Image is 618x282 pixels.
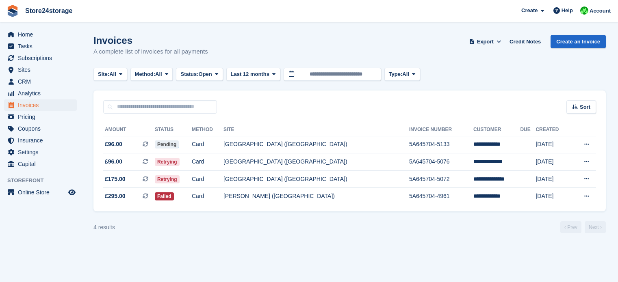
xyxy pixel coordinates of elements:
span: Sites [18,64,67,75]
button: Site: All [93,68,127,81]
button: Method: All [130,68,173,81]
div: 4 results [93,223,115,232]
span: Create [521,6,538,15]
img: stora-icon-8386f47178a22dfd0bd8f6a31ec36ba5ce8667c1dd55bd0f319d3a0aa187defe.svg [7,5,19,17]
td: [DATE] [536,153,570,171]
a: Next [585,221,606,233]
span: Capital [18,158,67,170]
a: menu [4,123,77,134]
a: menu [4,146,77,158]
nav: Page [559,221,607,233]
img: Tracy Harper [580,6,588,15]
button: Status: Open [176,68,223,81]
span: £96.00 [105,140,122,149]
button: Type: All [384,68,420,81]
span: Account [590,7,611,15]
a: menu [4,158,77,170]
a: menu [4,135,77,146]
th: Due [520,123,536,136]
a: Credit Notes [506,35,544,48]
span: Export [477,38,494,46]
a: Create an Invoice [551,35,606,48]
a: menu [4,187,77,198]
th: Invoice Number [409,123,473,136]
td: [GEOGRAPHIC_DATA] ([GEOGRAPHIC_DATA]) [223,170,409,188]
th: Method [192,123,223,136]
span: Retrying [155,158,180,166]
th: Customer [473,123,520,136]
a: menu [4,88,77,99]
a: menu [4,99,77,111]
span: Analytics [18,88,67,99]
th: Created [536,123,570,136]
span: Open [199,70,212,78]
span: Pricing [18,111,67,123]
td: Card [192,136,223,153]
a: menu [4,64,77,75]
a: menu [4,52,77,64]
td: Card [192,170,223,188]
td: Card [192,188,223,205]
span: Insurance [18,135,67,146]
span: Storefront [7,177,81,185]
span: Pending [155,140,179,149]
td: [DATE] [536,188,570,205]
span: Subscriptions [18,52,67,64]
td: Card [192,153,223,171]
th: Site [223,123,409,136]
td: 5A645704-5072 [409,170,473,188]
td: [PERSON_NAME] ([GEOGRAPHIC_DATA]) [223,188,409,205]
span: £295.00 [105,192,126,200]
a: Store24storage [22,4,76,17]
button: Last 12 months [226,68,280,81]
span: £96.00 [105,157,122,166]
span: Invoices [18,99,67,111]
span: Sort [580,103,590,111]
span: Tasks [18,41,67,52]
td: 5A645704-5133 [409,136,473,153]
span: All [402,70,409,78]
span: Status: [180,70,198,78]
a: Preview store [67,187,77,197]
span: Online Store [18,187,67,198]
a: menu [4,76,77,87]
span: Last 12 months [231,70,269,78]
td: [DATE] [536,136,570,153]
span: All [109,70,116,78]
span: CRM [18,76,67,87]
td: 5A645704-5076 [409,153,473,171]
a: menu [4,41,77,52]
td: [DATE] [536,170,570,188]
h1: Invoices [93,35,208,46]
span: Help [562,6,573,15]
span: £175.00 [105,175,126,183]
span: Type: [389,70,403,78]
p: A complete list of invoices for all payments [93,47,208,56]
th: Amount [103,123,155,136]
th: Status [155,123,192,136]
td: [GEOGRAPHIC_DATA] ([GEOGRAPHIC_DATA]) [223,136,409,153]
button: Export [467,35,503,48]
span: All [155,70,162,78]
td: 5A645704-4961 [409,188,473,205]
td: [GEOGRAPHIC_DATA] ([GEOGRAPHIC_DATA]) [223,153,409,171]
span: Settings [18,146,67,158]
a: Previous [560,221,581,233]
span: Method: [135,70,156,78]
span: Failed [155,192,174,200]
a: menu [4,29,77,40]
a: menu [4,111,77,123]
span: Coupons [18,123,67,134]
span: Home [18,29,67,40]
span: Retrying [155,175,180,183]
span: Site: [98,70,109,78]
